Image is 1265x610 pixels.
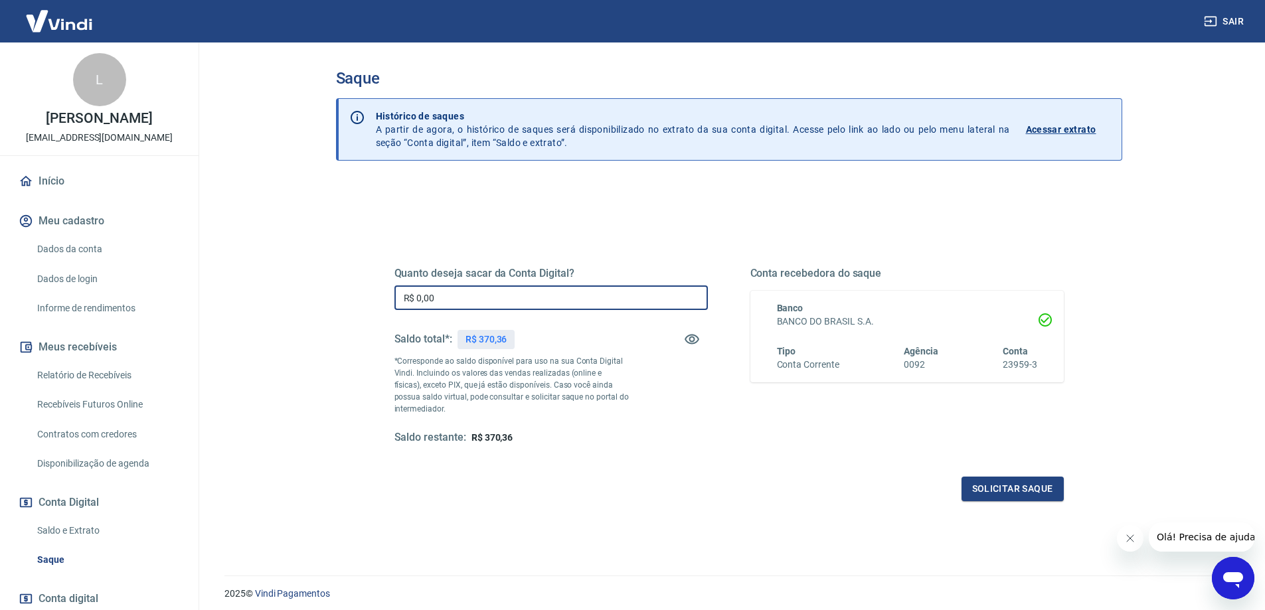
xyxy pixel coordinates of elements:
p: Acessar extrato [1026,123,1096,136]
a: Saldo e Extrato [32,517,183,544]
p: [PERSON_NAME] [46,112,152,125]
h5: Saldo total*: [394,333,452,346]
span: Olá! Precisa de ajuda? [8,9,112,20]
a: Disponibilização de agenda [32,450,183,477]
iframe: Mensagem da empresa [1149,522,1254,552]
p: 2025 © [224,587,1233,601]
p: R$ 370,36 [465,333,507,346]
a: Recebíveis Futuros Online [32,391,183,418]
button: Meus recebíveis [16,333,183,362]
span: Banco [777,303,803,313]
button: Meu cadastro [16,206,183,236]
span: Agência [904,346,938,356]
iframe: Botão para abrir a janela de mensagens [1212,557,1254,599]
h5: Conta recebedora do saque [750,267,1064,280]
span: Conta digital [39,589,98,608]
h6: 23959-3 [1003,358,1037,372]
p: *Corresponde ao saldo disponível para uso na sua Conta Digital Vindi. Incluindo os valores das ve... [394,355,630,415]
p: A partir de agora, o histórico de saques será disponibilizado no extrato da sua conta digital. Ac... [376,110,1010,149]
a: Saque [32,546,183,573]
h5: Saldo restante: [394,431,466,445]
h6: BANCO DO BRASIL S.A. [777,315,1037,329]
h3: Saque [336,69,1122,88]
p: Histórico de saques [376,110,1010,123]
a: Acessar extrato [1026,110,1111,149]
button: Sair [1201,9,1249,34]
a: Dados da conta [32,236,183,263]
a: Dados de login [32,266,183,293]
a: Início [16,167,183,196]
img: Vindi [16,1,102,41]
h6: Conta Corrente [777,358,839,372]
a: Contratos com credores [32,421,183,448]
iframe: Fechar mensagem [1117,525,1143,552]
button: Solicitar saque [962,477,1064,501]
h5: Quanto deseja sacar da Conta Digital? [394,267,708,280]
a: Relatório de Recebíveis [32,362,183,389]
span: R$ 370,36 [471,432,513,443]
div: L [73,53,126,106]
h6: 0092 [904,358,938,372]
a: Informe de rendimentos [32,295,183,322]
p: [EMAIL_ADDRESS][DOMAIN_NAME] [26,131,173,145]
button: Conta Digital [16,488,183,517]
span: Conta [1003,346,1028,356]
span: Tipo [777,346,796,356]
a: Vindi Pagamentos [255,588,330,599]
